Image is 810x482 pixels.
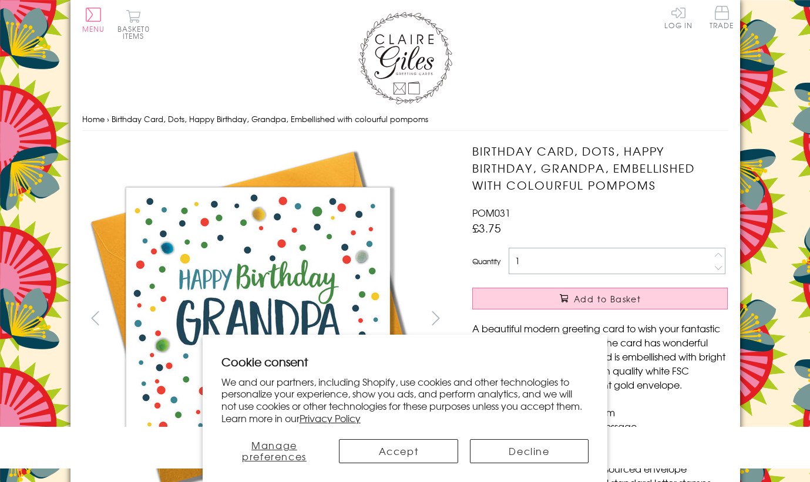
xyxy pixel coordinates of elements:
img: Claire Giles Greetings Cards [358,12,452,105]
button: Decline [470,439,589,463]
p: A beautiful modern greeting card to wish your fantastic Grandpa a happy birthday. The card has wo... [472,321,728,392]
span: Trade [710,6,734,29]
span: Manage preferences [242,438,307,463]
span: 0 items [123,23,150,41]
h1: Birthday Card, Dots, Happy Birthday, Grandpa, Embellished with colourful pompoms [472,143,728,193]
label: Quantity [472,256,500,267]
a: Trade [710,6,734,31]
span: Birthday Card, Dots, Happy Birthday, Grandpa, Embellished with colourful pompoms [112,113,428,124]
button: Basket0 items [117,9,150,39]
nav: breadcrumbs [82,107,728,132]
button: Manage preferences [221,439,328,463]
span: POM031 [472,205,510,220]
span: Add to Basket [574,293,641,305]
span: £3.75 [472,220,501,236]
a: Home [82,113,105,124]
a: Log In [664,6,693,29]
span: Menu [82,23,105,34]
p: We and our partners, including Shopify, use cookies and other technologies to personalize your ex... [221,376,589,424]
button: Menu [82,8,105,32]
button: Add to Basket [472,288,728,309]
button: Accept [339,439,458,463]
button: prev [82,305,109,331]
span: › [107,113,109,124]
button: next [422,305,449,331]
h2: Cookie consent [221,353,589,370]
a: Privacy Policy [300,411,361,425]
